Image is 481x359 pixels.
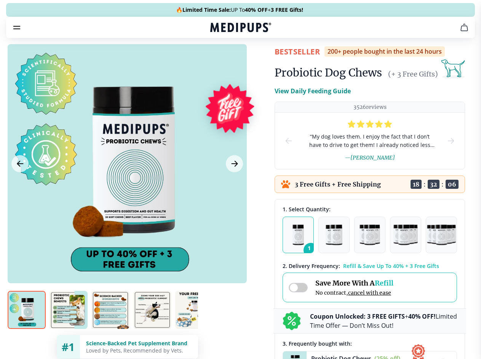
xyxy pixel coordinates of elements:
p: View Daily Feeding Guide [275,86,351,96]
p: 3 Free Gifts + Free Shipping [295,180,381,188]
span: 🔥 UP To + [176,6,303,14]
img: Probiotic Dog Chews | Natural Dog Supplements [50,291,88,329]
img: Probiotic Dog Chews | Natural Dog Supplements [175,291,213,329]
span: Refill [375,279,393,287]
h1: Probiotic Dog Chews [275,66,382,80]
img: Probiotic Dog Chews | Natural Dog Supplements [91,291,129,329]
span: No contract, [315,289,393,296]
span: — [PERSON_NAME] [345,154,395,161]
p: 3526 reviews [353,104,387,111]
b: Coupon Unlocked: 3 FREE GIFTS [310,312,405,321]
img: Pack of 4 - Natural Dog Supplements [393,225,417,245]
button: prev-slide [284,113,293,169]
div: 200+ people bought in the last 24 hours [324,46,445,57]
button: cart [455,18,473,37]
span: “ My dog loves them. I enjoy the fact that I don’t have to drive to get them! I already noticed l... [305,132,434,149]
div: Science-Backed Pet Supplement Brand [86,340,192,347]
span: 3 . Frequently bought with: [283,340,352,347]
img: Probiotic Dog Chews | Natural Dog Supplements [133,291,171,329]
span: 06 [446,180,459,189]
div: 1. Select Quantity: [283,206,457,213]
span: Save More With A [315,279,393,287]
img: Probiotic Dog Chews | Natural Dog Supplements [8,291,46,329]
span: 18 [411,180,422,189]
img: Pack of 5 - Natural Dog Supplements [427,225,456,245]
span: 1 [304,243,318,257]
div: Loved by Pets, Recommended by Vets. [86,347,192,354]
span: #1 [62,340,75,354]
span: BestSeller [275,46,320,57]
p: + Limited Time Offer — Don’t Miss Out! [310,312,457,330]
a: Medipups [210,22,271,35]
button: 1 [283,217,314,253]
b: 40% OFF! [408,312,436,321]
button: Next Image [226,155,243,172]
span: Refill & Save Up To 40% + 3 Free Gifts [343,262,439,270]
span: 32 [428,180,439,189]
button: Previous Image [11,155,29,172]
button: burger-menu [12,23,21,32]
button: next-slide [446,113,455,169]
span: : [423,180,426,188]
span: cancel with ease [348,289,391,296]
span: (+ 3 Free Gifts) [388,70,438,78]
img: Pack of 3 - Natural Dog Supplements [360,225,380,245]
span: 2 . Delivery Frequency: [283,262,340,270]
img: Pack of 2 - Natural Dog Supplements [326,225,342,245]
span: : [441,180,444,188]
img: Pack of 1 - Natural Dog Supplements [292,225,304,245]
